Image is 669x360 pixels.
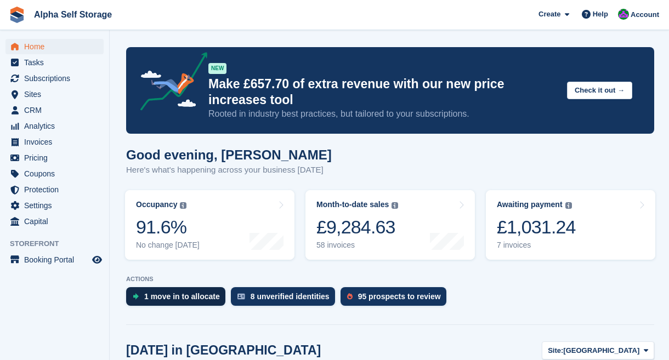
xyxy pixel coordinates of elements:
[5,134,104,150] a: menu
[347,293,353,300] img: prospect-51fa495bee0391a8d652442698ab0144808aea92771e9ea1ae160a38d050c398.svg
[5,166,104,181] a: menu
[5,102,104,118] a: menu
[126,343,321,358] h2: [DATE] in [GEOGRAPHIC_DATA]
[208,108,558,120] p: Rooted in industry best practices, but tailored to your subscriptions.
[5,39,104,54] a: menu
[24,118,90,134] span: Analytics
[9,7,25,23] img: stora-icon-8386f47178a22dfd0bd8f6a31ec36ba5ce8667c1dd55bd0f319d3a0aa187defe.svg
[126,164,332,176] p: Here's what's happening across your business [DATE]
[567,82,632,100] button: Check it out →
[563,345,639,356] span: [GEOGRAPHIC_DATA]
[208,76,558,108] p: Make £657.70 of extra revenue with our new price increases tool
[305,190,475,260] a: Month-to-date sales £9,284.63 58 invoices
[542,341,654,359] button: Site: [GEOGRAPHIC_DATA]
[136,216,200,238] div: 91.6%
[631,9,659,20] span: Account
[5,198,104,213] a: menu
[5,71,104,86] a: menu
[144,292,220,301] div: 1 move in to allocate
[593,9,608,20] span: Help
[486,190,655,260] a: Awaiting payment £1,031.24 7 invoices
[126,147,332,162] h1: Good evening, [PERSON_NAME]
[180,202,186,209] img: icon-info-grey-7440780725fd019a000dd9b08b2336e03edf1995a4989e88bcd33f0948082b44.svg
[24,150,90,165] span: Pricing
[24,55,90,70] span: Tasks
[24,252,90,267] span: Booking Portal
[208,63,226,74] div: NEW
[5,214,104,229] a: menu
[24,214,90,229] span: Capital
[231,287,341,311] a: 8 unverified identities
[30,5,116,24] a: Alpha Self Storage
[133,293,139,300] img: move_ins_to_allocate_icon-fdf77a2bb77ea45bf5b3d319d69a93e2d87916cf1d5bf7949dd705db3b84f3ca.svg
[5,252,104,267] a: menu
[24,39,90,54] span: Home
[316,241,398,250] div: 58 invoices
[565,202,572,209] img: icon-info-grey-7440780725fd019a000dd9b08b2336e03edf1995a4989e88bcd33f0948082b44.svg
[251,292,330,301] div: 8 unverified identities
[24,71,90,86] span: Subscriptions
[538,9,560,20] span: Create
[392,202,398,209] img: icon-info-grey-7440780725fd019a000dd9b08b2336e03edf1995a4989e88bcd33f0948082b44.svg
[497,216,576,238] div: £1,031.24
[316,216,398,238] div: £9,284.63
[24,102,90,118] span: CRM
[5,55,104,70] a: menu
[136,200,177,209] div: Occupancy
[125,190,294,260] a: Occupancy 91.6% No change [DATE]
[5,87,104,102] a: menu
[237,293,245,300] img: verify_identity-adf6edd0f0f0b5bbfe63781bf79b02c33cf7c696d77639b501bdc392416b5a36.svg
[24,182,90,197] span: Protection
[5,182,104,197] a: menu
[497,200,563,209] div: Awaiting payment
[126,276,654,283] p: ACTIONS
[24,134,90,150] span: Invoices
[24,166,90,181] span: Coupons
[126,287,231,311] a: 1 move in to allocate
[497,241,576,250] div: 7 invoices
[90,253,104,266] a: Preview store
[341,287,452,311] a: 95 prospects to review
[316,200,389,209] div: Month-to-date sales
[131,52,208,115] img: price-adjustments-announcement-icon-8257ccfd72463d97f412b2fc003d46551f7dbcb40ab6d574587a9cd5c0d94...
[618,9,629,20] img: James Bambury
[5,118,104,134] a: menu
[5,150,104,165] a: menu
[136,241,200,250] div: No change [DATE]
[358,292,441,301] div: 95 prospects to review
[24,198,90,213] span: Settings
[24,87,90,102] span: Sites
[10,238,109,249] span: Storefront
[548,345,563,356] span: Site:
